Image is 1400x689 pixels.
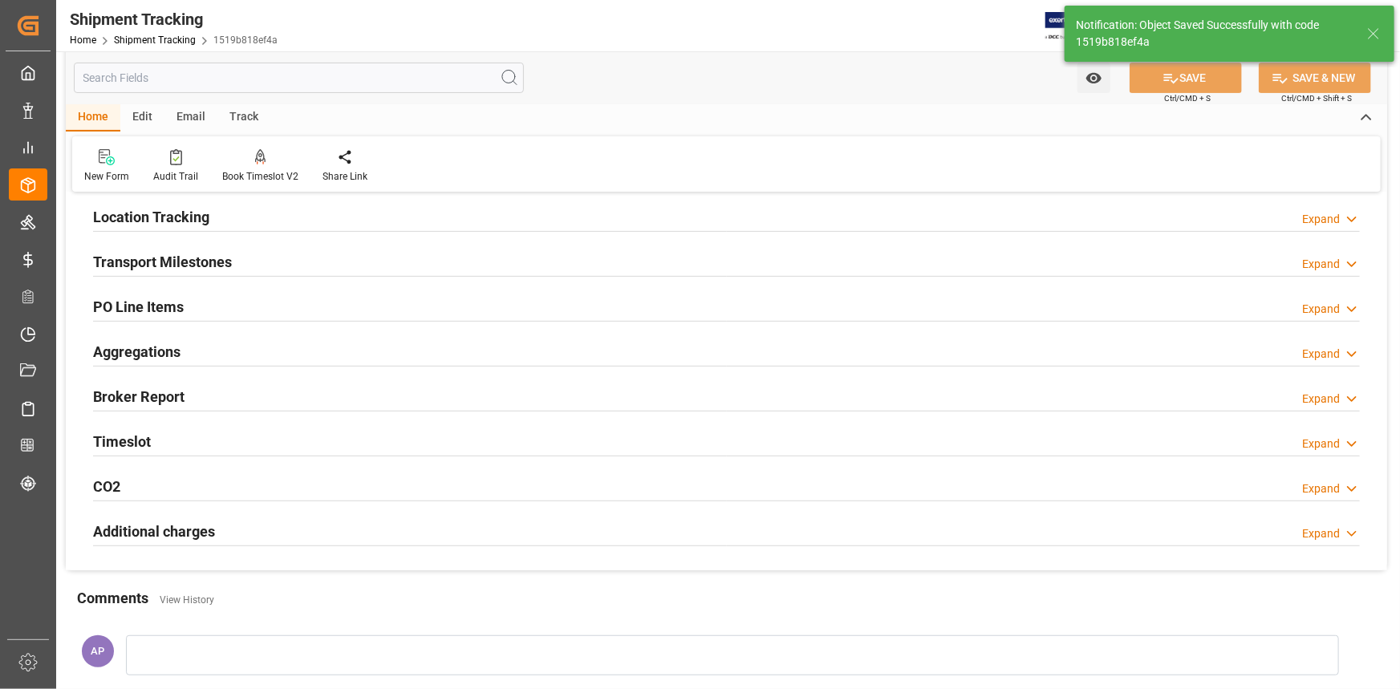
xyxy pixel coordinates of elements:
div: Expand [1302,436,1340,452]
div: Expand [1302,391,1340,407]
div: New Form [84,169,129,184]
div: Edit [120,104,164,132]
div: Audit Trail [153,169,198,184]
h2: Transport Milestones [93,251,232,273]
a: Shipment Tracking [114,34,196,46]
a: View History [160,594,214,606]
div: Expand [1302,256,1340,273]
h2: PO Line Items [93,296,184,318]
h2: Broker Report [93,386,185,407]
input: Search Fields [74,63,524,93]
div: Book Timeslot V2 [222,169,298,184]
button: SAVE & NEW [1259,63,1371,93]
span: Ctrl/CMD + S [1164,92,1211,104]
div: Home [66,104,120,132]
div: Email [164,104,217,132]
div: Share Link [323,169,367,184]
h2: Additional charges [93,521,215,542]
span: Ctrl/CMD + Shift + S [1281,92,1352,104]
div: Track [217,104,270,132]
div: Notification: Object Saved Successfully with code 1519b818ef4a [1076,17,1352,51]
h2: CO2 [93,476,120,497]
div: Expand [1302,525,1340,542]
h2: Comments [77,587,148,609]
h2: Location Tracking [93,206,209,228]
img: Exertis%20JAM%20-%20Email%20Logo.jpg_1722504956.jpg [1045,12,1101,40]
div: Expand [1302,301,1340,318]
h2: Aggregations [93,341,181,363]
span: AP [91,645,105,657]
div: Expand [1302,211,1340,228]
button: SAVE [1130,63,1242,93]
button: open menu [1077,63,1110,93]
h2: Timeslot [93,431,151,452]
div: Expand [1302,480,1340,497]
div: Expand [1302,346,1340,363]
a: Home [70,34,96,46]
div: Shipment Tracking [70,7,278,31]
